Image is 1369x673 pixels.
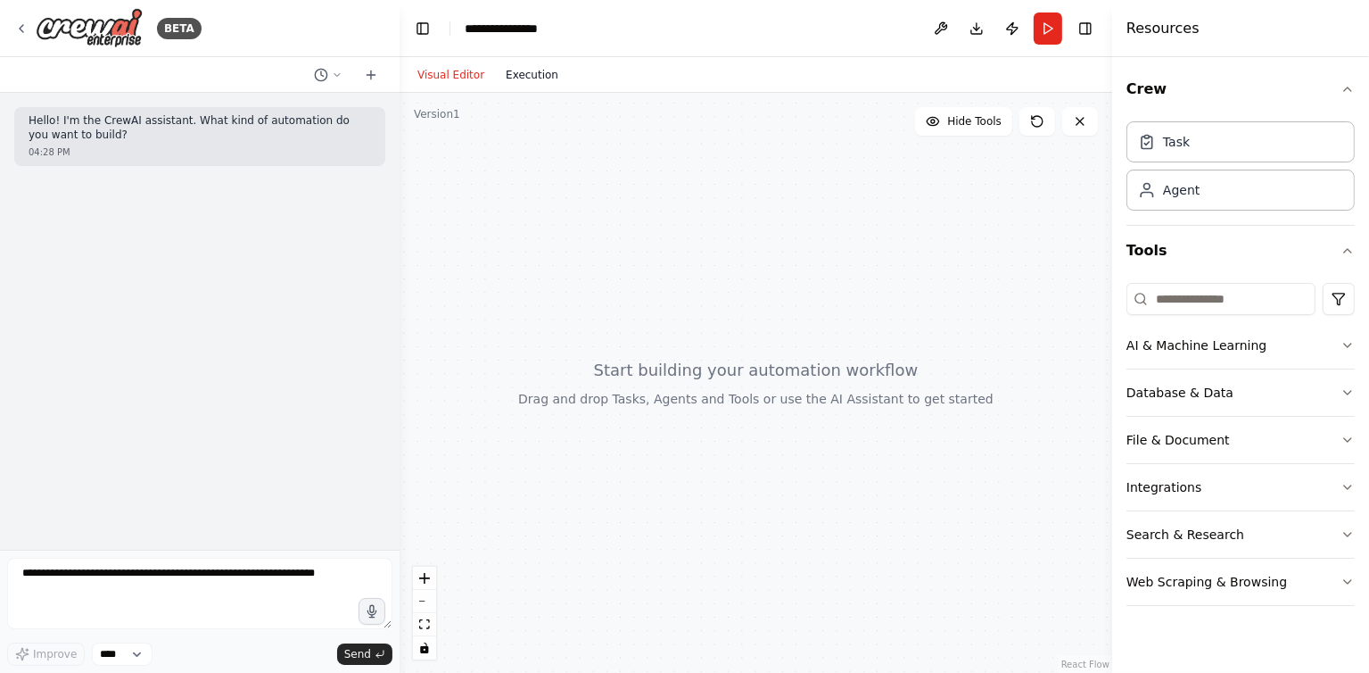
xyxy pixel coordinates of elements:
[1126,464,1355,511] button: Integrations
[344,647,371,661] span: Send
[1073,16,1098,41] button: Hide right sidebar
[357,64,385,86] button: Start a new chat
[414,107,460,121] div: Version 1
[413,590,436,613] button: zoom out
[407,64,495,86] button: Visual Editor
[337,644,392,665] button: Send
[410,16,435,41] button: Hide left sidebar
[465,20,554,37] nav: breadcrumb
[1126,276,1355,620] div: Tools
[413,567,436,660] div: React Flow controls
[1126,417,1355,463] button: File & Document
[307,64,350,86] button: Switch to previous chat
[36,8,143,48] img: Logo
[915,107,1012,136] button: Hide Tools
[413,636,436,660] button: toggle interactivity
[1126,114,1355,225] div: Crew
[1126,559,1355,605] button: Web Scraping & Browsing
[33,647,77,661] span: Improve
[413,567,436,590] button: zoom in
[7,643,85,666] button: Improve
[1126,511,1355,558] button: Search & Research
[29,145,371,159] div: 04:28 PM
[1126,64,1355,114] button: Crew
[1061,660,1109,669] a: React Flow attribution
[1163,133,1190,151] div: Task
[157,18,202,39] div: BETA
[1163,181,1200,199] div: Agent
[1126,18,1200,39] h4: Resources
[495,64,569,86] button: Execution
[1126,370,1355,416] button: Database & Data
[947,114,1002,129] span: Hide Tools
[1126,226,1355,276] button: Tools
[359,598,385,625] button: Click to speak your automation idea
[29,114,371,142] p: Hello! I'm the CrewAI assistant. What kind of automation do you want to build?
[1126,322,1355,369] button: AI & Machine Learning
[413,613,436,636] button: fit view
